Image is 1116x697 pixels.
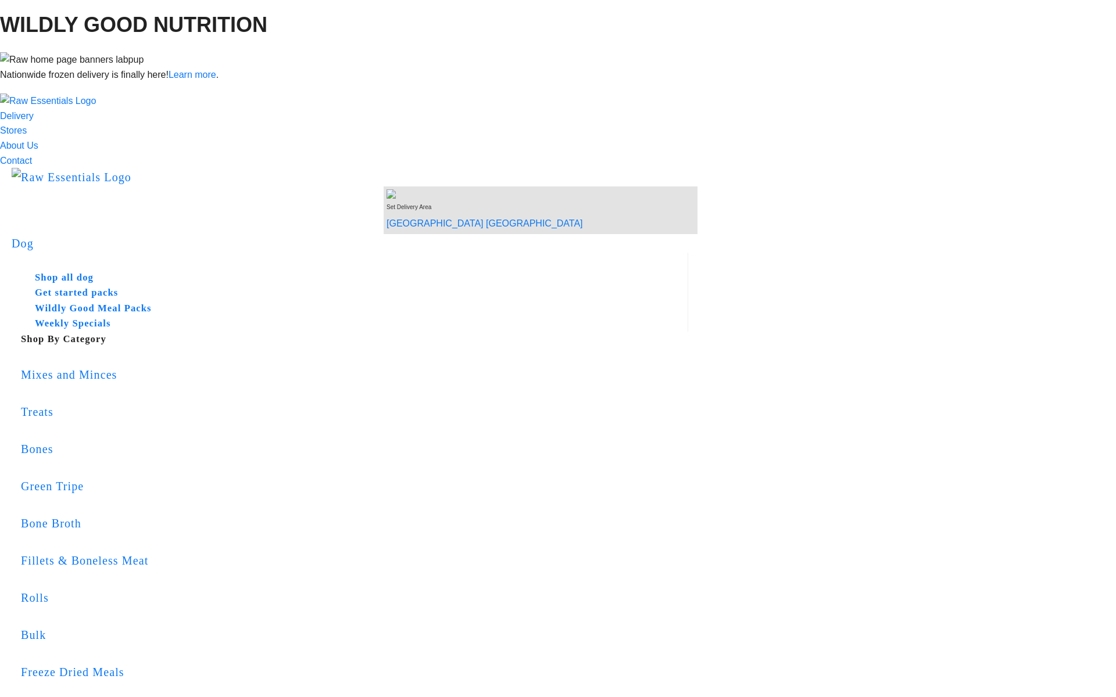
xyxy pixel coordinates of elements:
a: Shop all dog [21,270,669,286]
h5: Wildly Good Meal Packs [35,301,669,317]
a: Wildly Good Meal Packs [21,301,669,317]
div: Freeze Dried Meals [21,663,688,681]
div: Bulk [21,626,688,644]
a: Dog [12,237,34,250]
a: Mixes and Minces [21,350,688,400]
h5: Get started packs [35,285,669,301]
div: Green Tripe [21,477,688,495]
a: Green Tripe [21,461,688,511]
a: Bones [21,424,688,474]
a: [GEOGRAPHIC_DATA] [486,218,583,228]
a: [GEOGRAPHIC_DATA] [387,218,484,228]
img: van-moving.png [387,189,398,199]
h5: Shop By Category [21,332,688,347]
span: Set Delivery Area [387,204,431,210]
div: Mixes and Minces [21,365,688,384]
a: Get started packs [21,285,669,301]
a: Treats [21,387,688,437]
div: Treats [21,403,688,421]
a: Bulk [21,610,688,660]
a: Fillets & Boneless Meat [21,536,688,585]
div: Bones [21,440,688,458]
a: Bone Broth [21,498,688,548]
img: Raw Essentials Logo [12,168,131,186]
div: Fillets & Boneless Meat [21,551,688,570]
div: Rolls [21,588,688,607]
a: Weekly Specials [21,316,669,332]
a: Freeze Dried Meals [21,647,688,697]
h5: Weekly Specials [35,316,669,332]
a: Rolls [21,573,688,623]
h5: Shop all dog [35,270,669,286]
div: Bone Broth [21,514,688,533]
a: Learn more [169,70,216,80]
